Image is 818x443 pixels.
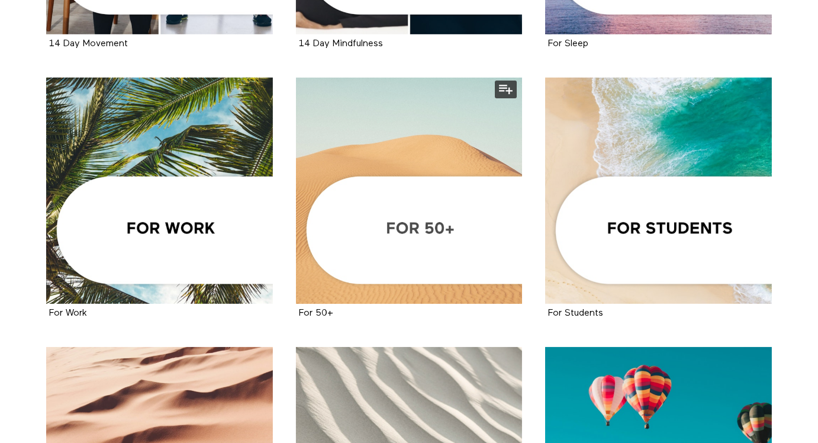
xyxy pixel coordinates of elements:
[299,309,333,317] a: For 50+
[49,39,128,49] strong: 14 Day Movement
[548,309,603,318] strong: For Students
[548,309,603,317] a: For Students
[296,78,523,304] a: For 50+
[299,39,383,49] strong: 14 Day Mindfulness
[548,39,588,48] a: For Sleep
[545,78,772,304] a: For Students
[49,309,87,317] a: For Work
[49,309,87,318] strong: For Work
[495,81,517,98] button: Add to my list
[46,78,273,304] a: For Work
[548,39,588,49] strong: For Sleep
[299,39,383,48] a: 14 Day Mindfulness
[49,39,128,48] a: 14 Day Movement
[299,309,333,318] strong: For 50+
